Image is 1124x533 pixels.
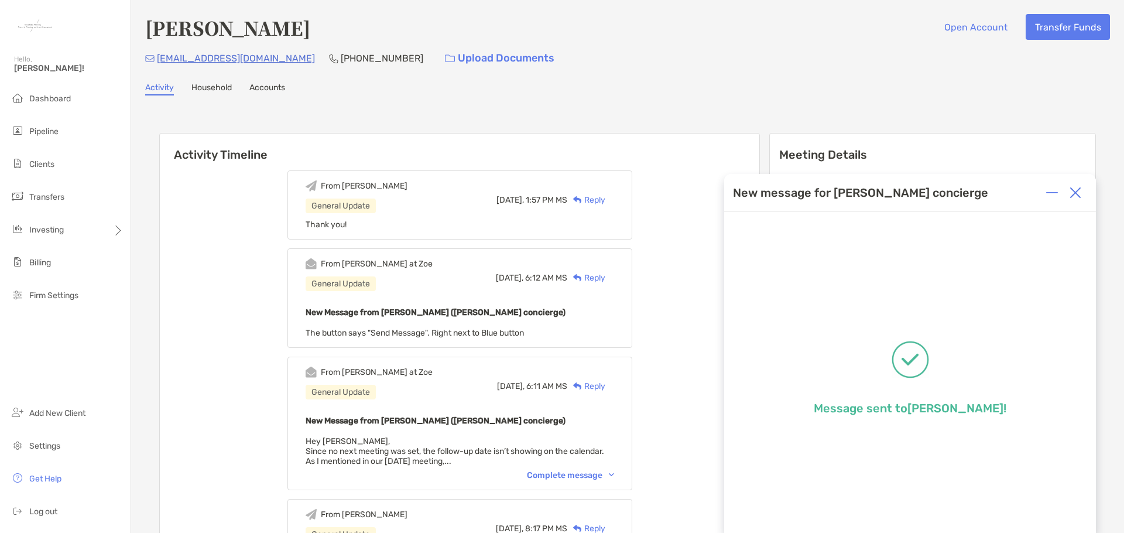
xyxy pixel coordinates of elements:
img: Event icon [306,180,317,192]
img: firm-settings icon [11,288,25,302]
div: General Update [306,385,376,399]
div: Complete message [527,470,614,480]
a: Accounts [249,83,285,95]
h6: Activity Timeline [160,134,759,162]
div: From [PERSON_NAME] [321,510,407,520]
span: Hey [PERSON_NAME], Since no next meeting was set, the follow-up date isn’t showing on the calenda... [306,436,604,466]
span: Log out [29,507,57,517]
div: From [PERSON_NAME] [321,181,407,191]
img: Expand or collapse [1046,187,1058,199]
span: Transfers [29,192,64,202]
a: Upload Documents [437,46,562,71]
p: Message sent to [PERSON_NAME] ! [814,401,1006,415]
span: Pipeline [29,127,59,136]
button: Open Account [935,14,1016,40]
img: logout icon [11,504,25,518]
img: Event icon [306,509,317,520]
span: Investing [29,225,64,235]
img: button icon [445,54,455,63]
span: [DATE], [497,381,525,391]
span: Add New Client [29,408,85,418]
img: pipeline icon [11,124,25,138]
div: Reply [567,380,605,392]
img: add_new_client icon [11,405,25,419]
b: New Message from [PERSON_NAME] ([PERSON_NAME] concierge) [306,416,566,426]
span: 1:57 PM MS [526,195,567,205]
div: Reply [567,272,605,284]
img: Email Icon [145,55,155,62]
span: Billing [29,258,51,268]
span: 6:11 AM MS [526,381,567,391]
span: The button says "Send Message". Right next to Blue button [306,328,524,338]
img: investing icon [11,222,25,236]
img: Reply icon [573,525,582,532]
div: From [PERSON_NAME] at Zoe [321,367,433,377]
img: Message successfully sent [892,341,929,378]
img: Reply icon [573,196,582,204]
h4: [PERSON_NAME] [145,14,310,41]
div: General Update [306,199,376,213]
div: New message for [PERSON_NAME] concierge [733,186,988,200]
img: Event icon [306,258,317,269]
img: settings icon [11,438,25,452]
div: General Update [306,276,376,291]
img: Reply icon [573,274,582,282]
img: Phone Icon [329,54,338,63]
a: Activity [145,83,174,95]
img: Close [1070,187,1081,199]
img: dashboard icon [11,91,25,105]
span: Clients [29,159,54,169]
span: [DATE], [496,195,524,205]
span: [DATE], [496,273,523,283]
span: Firm Settings [29,291,78,300]
img: billing icon [11,255,25,269]
div: Reply [567,194,605,206]
img: get-help icon [11,471,25,485]
p: Meeting Details [779,148,1086,162]
img: Chevron icon [609,473,614,477]
p: [EMAIL_ADDRESS][DOMAIN_NAME] [157,51,315,66]
button: Transfer Funds [1026,14,1110,40]
p: [PHONE_NUMBER] [341,51,423,66]
img: transfers icon [11,189,25,203]
span: [PERSON_NAME]! [14,63,124,73]
span: 6:12 AM MS [525,273,567,283]
div: From [PERSON_NAME] at Zoe [321,259,433,269]
img: Reply icon [573,382,582,390]
b: New Message from [PERSON_NAME] ([PERSON_NAME] concierge) [306,307,566,317]
span: Thank you! [306,220,347,230]
a: Household [191,83,232,95]
img: clients icon [11,156,25,170]
img: Zoe Logo [14,5,56,47]
img: Event icon [306,367,317,378]
span: Dashboard [29,94,71,104]
span: Get Help [29,474,61,484]
span: Settings [29,441,60,451]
